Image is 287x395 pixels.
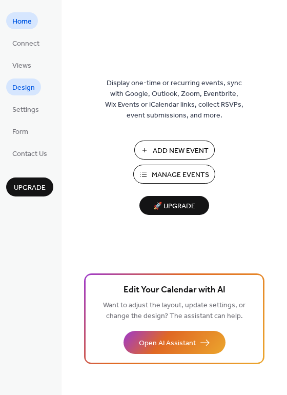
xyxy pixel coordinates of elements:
span: Form [12,127,28,137]
span: Add New Event [153,146,209,156]
span: Want to adjust the layout, update settings, or change the design? The assistant can help. [103,299,245,323]
span: Contact Us [12,149,47,160]
a: Home [6,12,38,29]
span: Design [12,83,35,93]
span: Manage Events [152,170,209,181]
span: Settings [12,105,39,115]
a: Views [6,56,37,73]
span: Home [12,16,32,27]
button: Open AI Assistant [124,331,225,354]
span: Views [12,61,31,71]
button: Manage Events [133,165,215,184]
button: Add New Event [134,141,215,160]
span: Connect [12,38,39,49]
span: Edit Your Calendar with AI [124,283,225,298]
span: Open AI Assistant [139,338,196,349]
a: Form [6,123,34,140]
span: 🚀 Upgrade [146,200,203,213]
a: Design [6,78,41,95]
button: Upgrade [6,177,53,196]
span: Display one-time or recurring events, sync with Google, Outlook, Zoom, Eventbrite, Wix Events or ... [105,78,243,121]
span: Upgrade [14,183,46,193]
a: Settings [6,101,45,117]
a: Contact Us [6,145,53,162]
a: Connect [6,34,46,51]
button: 🚀 Upgrade [139,196,209,215]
